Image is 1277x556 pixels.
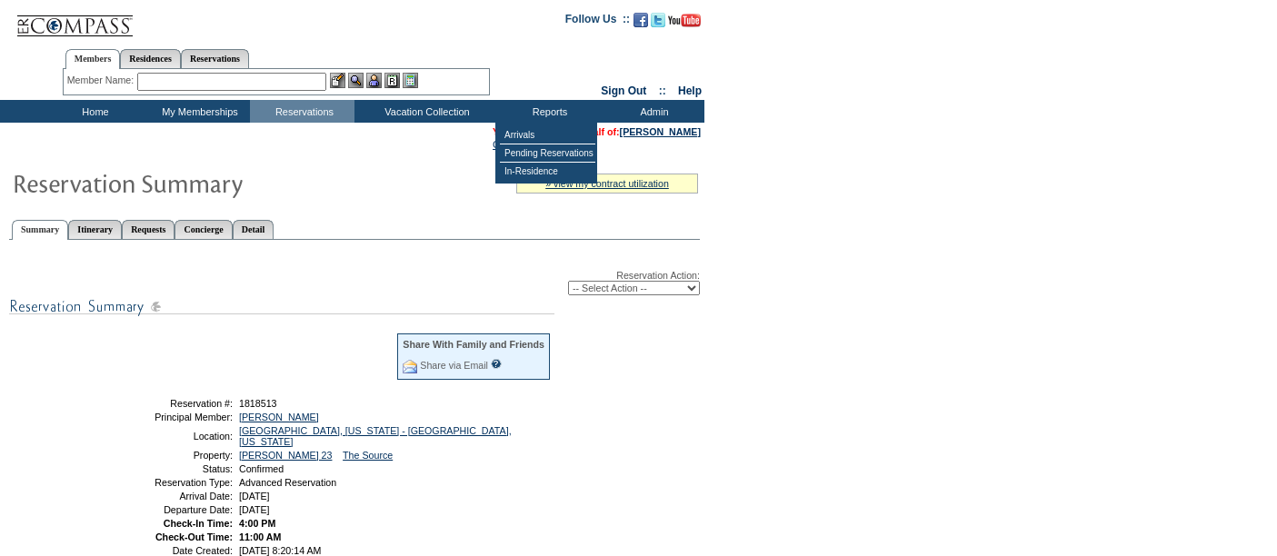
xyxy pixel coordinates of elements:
img: subTtlResSummary.gif [9,295,554,318]
td: Arrival Date: [103,491,233,501]
td: Reports [495,100,600,123]
img: Follow us on Twitter [651,13,665,27]
a: Residences [120,49,181,68]
a: Share via Email [420,360,488,371]
a: Subscribe to our YouTube Channel [668,18,701,29]
a: Itinerary [68,220,122,239]
a: Requests [122,220,175,239]
input: What is this? [491,359,502,369]
td: Pending Reservations [500,144,595,163]
div: Reservation Action: [9,270,700,295]
td: Follow Us :: [565,11,630,33]
div: Share With Family and Friends [403,339,544,350]
a: Follow us on Twitter [651,18,665,29]
a: The Source [343,450,393,461]
td: Arrivals [500,126,595,144]
img: Become our fan on Facebook [634,13,648,27]
span: You are acting on behalf of: [493,126,701,137]
a: [GEOGRAPHIC_DATA], [US_STATE] - [GEOGRAPHIC_DATA], [US_STATE] [239,425,512,447]
a: [PERSON_NAME] [620,126,701,137]
td: Reservations [250,100,354,123]
a: Reservations [181,49,249,68]
img: Subscribe to our YouTube Channel [668,14,701,27]
a: Members [65,49,121,69]
span: 4:00 PM [239,518,275,529]
span: [DATE] [239,491,270,501]
td: My Memberships [145,100,250,123]
a: [PERSON_NAME] 23 [239,450,332,461]
span: :: [659,84,666,97]
td: In-Residence [500,163,595,180]
td: Reservation Type: [103,477,233,488]
img: b_calculator.gif [403,73,418,88]
a: Sign Out [601,84,646,97]
strong: Check-In Time: [164,518,233,529]
a: Become our fan on Facebook [634,18,648,29]
img: b_edit.gif [330,73,345,88]
td: Location: [103,425,233,447]
img: View [348,73,364,88]
img: Impersonate [366,73,382,88]
div: Member Name: [67,73,137,88]
td: Vacation Collection [354,100,495,123]
span: 11:00 AM [239,531,281,542]
td: Principal Member: [103,412,233,422]
a: Help [678,84,702,97]
a: Concierge [175,220,232,239]
a: Summary [12,220,68,240]
a: Detail [233,220,274,239]
td: Home [41,100,145,123]
span: [DATE] [239,504,270,515]
td: Date Created: [103,545,233,556]
span: Confirmed [239,463,284,474]
td: Admin [600,100,704,123]
span: 1818513 [239,398,277,409]
td: Property: [103,450,233,461]
span: Advanced Reservation [239,477,336,488]
td: Departure Date: [103,504,233,515]
a: Clear [493,139,516,150]
td: Status: [103,463,233,474]
img: Reservaton Summary [12,164,375,201]
a: » view my contract utilization [545,178,669,189]
img: Reservations [384,73,400,88]
a: [PERSON_NAME] [239,412,319,422]
td: Reservation #: [103,398,233,409]
span: [DATE] 8:20:14 AM [239,545,321,556]
strong: Check-Out Time: [155,531,233,542]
